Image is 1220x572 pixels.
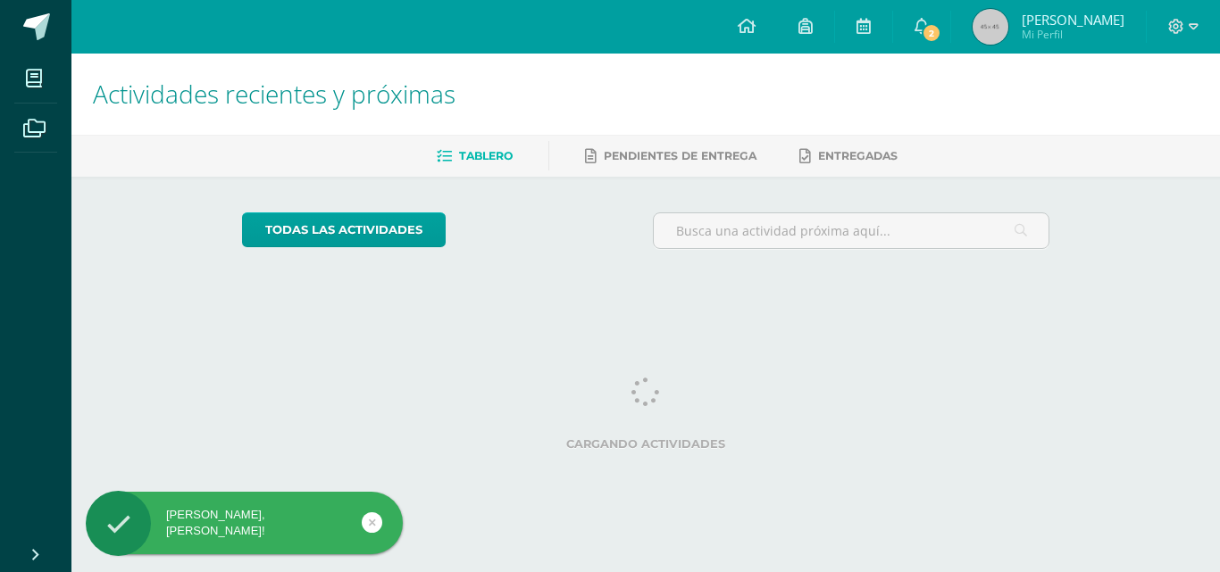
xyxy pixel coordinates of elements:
a: Pendientes de entrega [585,142,756,170]
a: Entregadas [799,142,898,170]
a: todas las Actividades [242,212,446,247]
span: Entregadas [818,149,898,162]
input: Busca una actividad próxima aquí... [654,213,1049,248]
span: Pendientes de entrega [604,149,756,162]
label: Cargando actividades [242,437,1050,451]
span: Actividades recientes y próximas [93,77,455,111]
span: [PERSON_NAME] [1022,11,1124,29]
img: 45x45 [973,9,1008,45]
span: Tablero [459,149,513,162]
span: 2 [922,23,941,43]
span: Mi Perfil [1022,27,1124,42]
div: [PERSON_NAME], [PERSON_NAME]! [86,507,403,539]
a: Tablero [437,142,513,170]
